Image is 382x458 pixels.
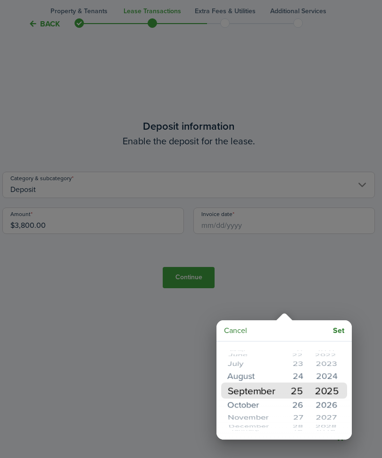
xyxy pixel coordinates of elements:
mbsc-wheel-item: 2025 [307,382,345,399]
mbsc-wheel-item: 21 [280,350,307,352]
mbsc-wheel-item: January [224,430,280,432]
mbsc-wheel-item: 2022 [307,351,344,359]
mbsc-wheel-item: 22 [280,351,307,359]
mbsc-wheel: Day [281,346,307,435]
mbsc-wheel-item: 29 [280,430,307,432]
mbsc-wheel-item: 28 [280,423,307,430]
mbsc-button: Cancel [220,322,251,339]
mbsc-wheel: Year [307,346,342,435]
mbsc-wheel-item: 25 [280,382,307,399]
mbsc-wheel-item: 2021 [306,350,343,352]
mbsc-wheel-item: December [224,423,280,430]
mbsc-wheel-item: May [224,350,280,352]
mbsc-wheel-item: October [223,397,281,413]
mbsc-wheel-item: 24 [280,368,307,384]
mbsc-wheel-item: 2027 [307,411,345,424]
mbsc-wheel-item: June [224,351,280,359]
mbsc-wheel-item: 23 [280,358,307,370]
mbsc-wheel-item: 2028 [307,423,344,430]
mbsc-wheel-item: August [223,368,281,384]
mbsc-wheel-item: 27 [280,411,307,424]
mbsc-wheel-item: September [223,382,281,399]
mbsc-wheel: Month [226,346,281,435]
mbsc-wheel-item: November [223,411,280,424]
mbsc-wheel-item: 2026 [307,397,346,413]
mbsc-wheel-item: September [222,382,280,399]
mbsc-wheel-item: July [223,358,280,370]
mbsc-wheel-item: 26 [280,397,307,413]
mbsc-wheel-item: 2029 [306,430,343,432]
mbsc-wheel-item: 2024 [307,368,346,384]
mbsc-button: Set [329,322,348,339]
mbsc-wheel-item: 2023 [307,358,345,370]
